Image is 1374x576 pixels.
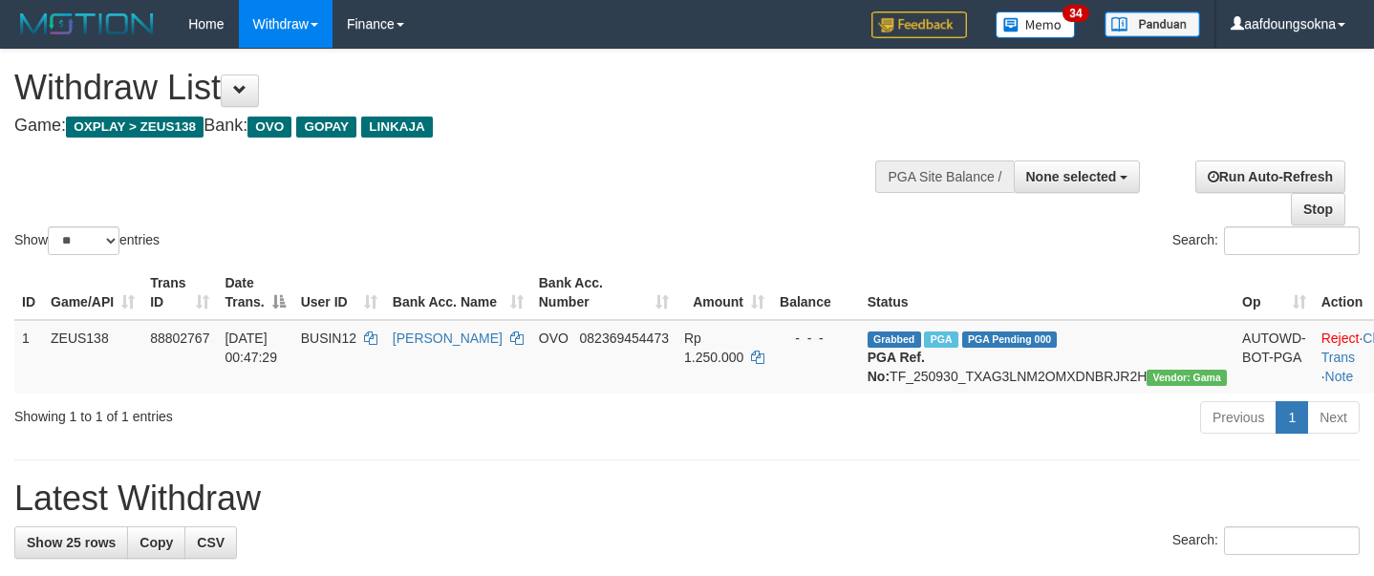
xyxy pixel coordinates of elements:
th: Bank Acc. Name: activate to sort column ascending [385,266,531,320]
td: TF_250930_TXAG3LNM2OMXDNBRJR2H [860,320,1234,394]
th: Date Trans.: activate to sort column descending [217,266,292,320]
img: Feedback.jpg [871,11,967,38]
span: Rp 1.250.000 [684,331,743,365]
span: Grabbed [868,331,921,348]
th: Bank Acc. Number: activate to sort column ascending [531,266,676,320]
th: User ID: activate to sort column ascending [293,266,385,320]
span: [DATE] 00:47:29 [225,331,277,365]
span: GOPAY [296,117,356,138]
b: PGA Ref. No: [868,350,925,384]
h1: Latest Withdraw [14,480,1360,518]
span: Copy 082369454473 to clipboard [580,331,669,346]
span: Vendor URL: https://trx31.1velocity.biz [1147,370,1227,386]
span: CSV [197,535,225,550]
a: Next [1307,401,1360,434]
th: Game/API: activate to sort column ascending [43,266,142,320]
h1: Withdraw List [14,69,897,107]
span: Copy [140,535,173,550]
span: 88802767 [150,331,209,346]
th: Trans ID: activate to sort column ascending [142,266,217,320]
div: Showing 1 to 1 of 1 entries [14,399,558,426]
a: Reject [1321,331,1360,346]
span: 34 [1063,5,1088,22]
th: Balance [772,266,860,320]
span: LINKAJA [361,117,433,138]
div: PGA Site Balance / [875,160,1013,193]
a: Copy [127,526,185,559]
input: Search: [1224,226,1360,255]
span: Show 25 rows [27,535,116,550]
th: Amount: activate to sort column ascending [676,266,772,320]
h4: Game: Bank: [14,117,897,136]
img: panduan.png [1105,11,1200,37]
td: ZEUS138 [43,320,142,394]
label: Search: [1172,226,1360,255]
a: Run Auto-Refresh [1195,160,1345,193]
span: PGA Pending [962,331,1058,348]
a: Note [1325,369,1354,384]
label: Show entries [14,226,160,255]
a: CSV [184,526,237,559]
span: OXPLAY > ZEUS138 [66,117,204,138]
a: 1 [1276,401,1308,434]
span: Marked by aafsreyleap [924,331,957,348]
span: None selected [1026,169,1117,184]
span: BUSIN12 [301,331,356,346]
a: [PERSON_NAME] [393,331,503,346]
span: OVO [247,117,291,138]
th: ID [14,266,43,320]
div: - - - [780,329,852,348]
th: Status [860,266,1234,320]
input: Search: [1224,526,1360,555]
label: Search: [1172,526,1360,555]
th: Op: activate to sort column ascending [1234,266,1314,320]
a: Previous [1200,401,1277,434]
select: Showentries [48,226,119,255]
a: Show 25 rows [14,526,128,559]
img: Button%20Memo.svg [996,11,1076,38]
td: 1 [14,320,43,394]
img: MOTION_logo.png [14,10,160,38]
td: AUTOWD-BOT-PGA [1234,320,1314,394]
button: None selected [1014,160,1141,193]
span: OVO [539,331,569,346]
a: Stop [1291,193,1345,225]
